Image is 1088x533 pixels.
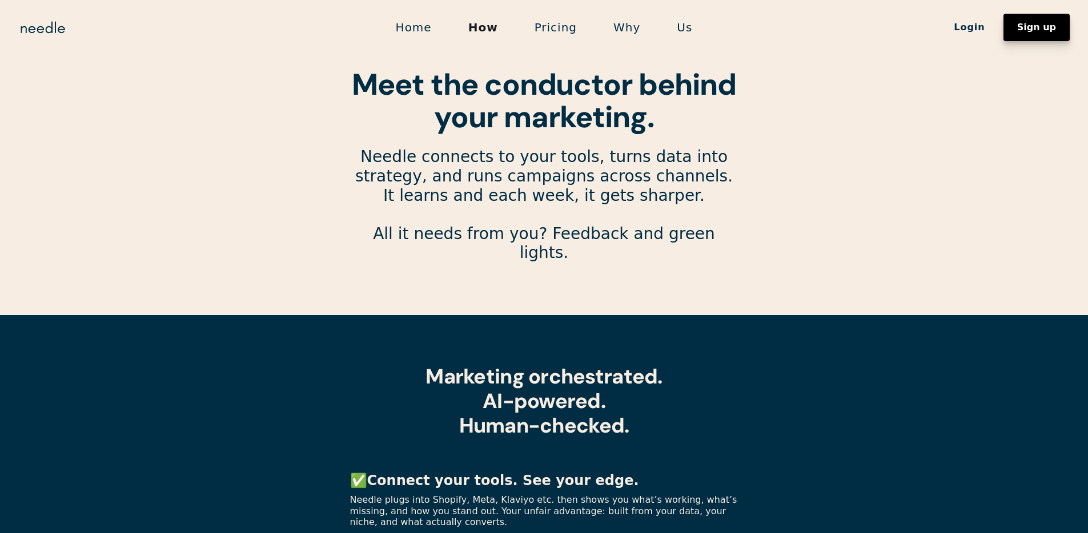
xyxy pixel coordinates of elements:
[352,65,736,136] strong: Meet the conductor behind your marketing.
[367,473,639,488] strong: Connect your tools. See your edge.
[1017,23,1056,32] div: Sign up
[1003,14,1070,41] a: Sign up
[350,494,738,527] p: Needle plugs into Shopify, Meta, Klaviyo etc. then shows you what’s working, what’s missing, and ...
[378,15,450,39] a: Home
[936,18,1003,37] a: Login
[516,15,595,39] a: Pricing
[425,363,662,439] strong: Marketing orchestrated. AI-powered. Human-checked.
[350,147,738,281] p: Needle connects to your tools, turns data into strategy, and runs campaigns across channels. It l...
[450,15,516,39] a: How
[595,15,659,39] a: Why
[659,15,710,39] a: Us
[350,472,738,490] p: ✅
